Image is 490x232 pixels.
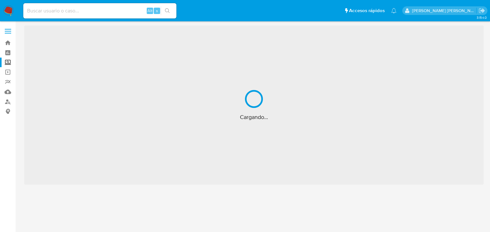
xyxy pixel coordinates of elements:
span: Cargando... [240,113,268,121]
span: Accesos rápidos [349,7,385,14]
p: michelleangelica.rodriguez@mercadolibre.com.mx [412,8,477,14]
input: Buscar usuario o caso... [23,7,176,15]
span: s [156,8,158,14]
a: Salir [479,7,485,14]
a: Notificaciones [391,8,397,13]
button: search-icon [161,6,174,15]
span: Alt [147,8,152,14]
